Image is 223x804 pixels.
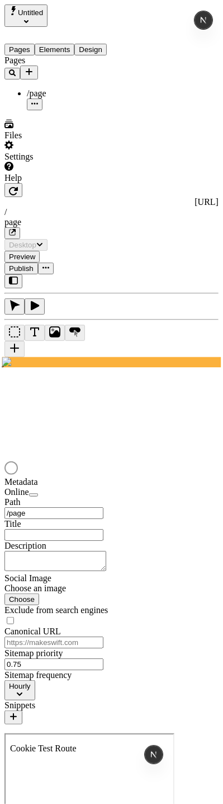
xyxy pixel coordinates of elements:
[9,595,35,604] span: Choose
[65,325,85,341] button: Button
[4,648,63,658] span: Sitemap priority
[25,325,45,341] button: Text
[4,44,35,55] button: Pages
[4,487,29,497] span: Online
[9,264,34,273] span: Publish
[4,583,139,593] div: Choose an image
[4,627,61,636] span: Canonical URL
[20,66,38,80] button: Add new
[4,573,51,583] span: Social Image
[9,682,31,690] span: Hourly
[4,173,139,183] div: Help
[4,497,20,507] span: Path
[4,593,39,605] button: Choose
[4,207,219,217] div: /
[4,680,35,700] button: Hourly
[45,325,65,341] button: Image
[4,4,48,27] button: Select site
[4,637,103,648] input: https://makeswift.com
[4,541,46,550] span: Description
[4,700,139,710] div: Snippets
[4,239,48,251] button: Desktop
[4,130,139,141] div: Files
[4,55,139,66] div: Pages
[4,670,72,680] span: Sitemap frequency
[4,519,21,529] span: Title
[9,253,35,261] span: Preview
[2,357,221,367] img: Avatar
[18,8,43,17] span: Untitled
[4,605,108,615] span: Exclude from search engines
[4,197,219,207] div: [URL]
[4,152,139,162] div: Settings
[74,44,107,55] button: Design
[9,241,36,249] span: Desktop
[35,44,75,55] button: Elements
[4,477,139,487] div: Metadata
[4,325,25,341] button: Box
[4,217,219,227] div: page
[4,263,38,274] button: Publish
[27,88,46,98] span: /page
[4,251,40,263] button: Preview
